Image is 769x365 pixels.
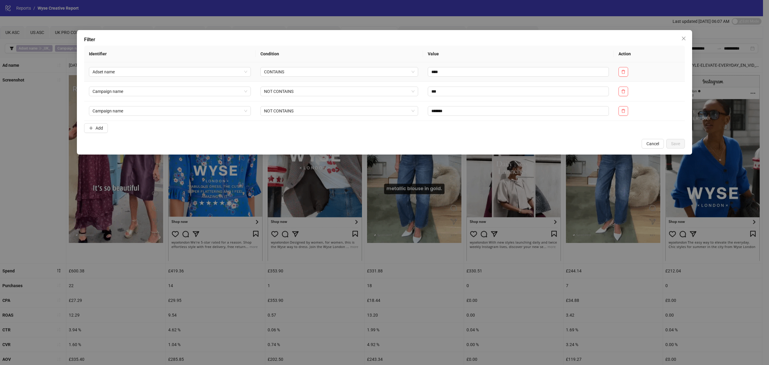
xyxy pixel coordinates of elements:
div: Filter [84,36,685,43]
span: CONTAINS [264,67,415,76]
span: NOT CONTAINS [264,106,415,115]
button: Save [666,139,685,149]
button: Cancel [642,139,664,149]
span: plus [89,126,93,130]
th: Condition [256,46,423,62]
span: Adset name [93,67,247,76]
span: delete [621,109,625,113]
th: Value [423,46,614,62]
th: Identifier [84,46,256,62]
span: Campaign name [93,106,247,115]
th: Action [614,46,685,62]
span: delete [621,89,625,94]
button: Add [84,123,108,133]
span: Add [96,126,103,130]
span: close [681,36,686,41]
button: Close [679,34,688,43]
span: Campaign name [93,87,247,96]
span: Cancel [646,141,659,146]
span: NOT CONTAINS [264,87,415,96]
span: delete [621,70,625,74]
